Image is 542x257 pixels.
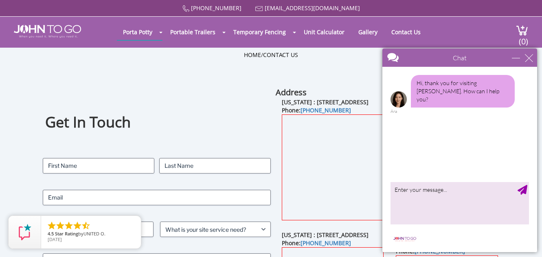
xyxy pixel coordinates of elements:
[14,25,81,38] img: JOHN to go
[301,106,351,114] a: [PHONE_NUMBER]
[518,29,528,47] span: (0)
[276,87,307,98] b: Address
[64,221,74,231] li: 
[43,158,154,174] input: First Name
[282,239,351,247] b: Phone:
[244,51,298,59] ul: /
[282,231,369,239] b: [US_STATE] : [STREET_ADDRESS]
[45,112,269,132] h1: Get In Touch
[282,98,369,106] b: [US_STATE] : [STREET_ADDRESS]
[301,239,351,247] a: [PHONE_NUMBER]
[265,4,360,12] a: [EMAIL_ADDRESS][DOMAIN_NAME]
[17,224,33,240] img: Review Rating
[48,231,54,237] span: 4.5
[81,221,91,231] li: 
[263,51,298,59] a: Contact Us
[48,236,62,242] span: [DATE]
[55,221,65,231] li: 
[385,24,427,40] a: Contact Us
[255,6,263,11] img: Mail
[72,221,82,231] li: 
[516,25,528,36] img: cart a
[244,51,261,59] a: Home
[298,24,351,40] a: Unit Calculator
[282,106,351,114] b: Phone:
[117,24,158,40] a: Porta Potty
[83,231,105,237] span: UNITED O.
[159,158,271,174] input: Last Name
[352,24,384,40] a: Gallery
[191,4,241,12] a: [PHONE_NUMBER]
[227,24,292,40] a: Temporary Fencing
[164,24,222,40] a: Portable Trailers
[377,44,542,257] iframe: Live Chat Box
[48,231,134,237] span: by
[47,221,57,231] li: 
[182,5,189,12] img: Call
[43,190,271,205] input: Email
[55,231,78,237] span: Star Rating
